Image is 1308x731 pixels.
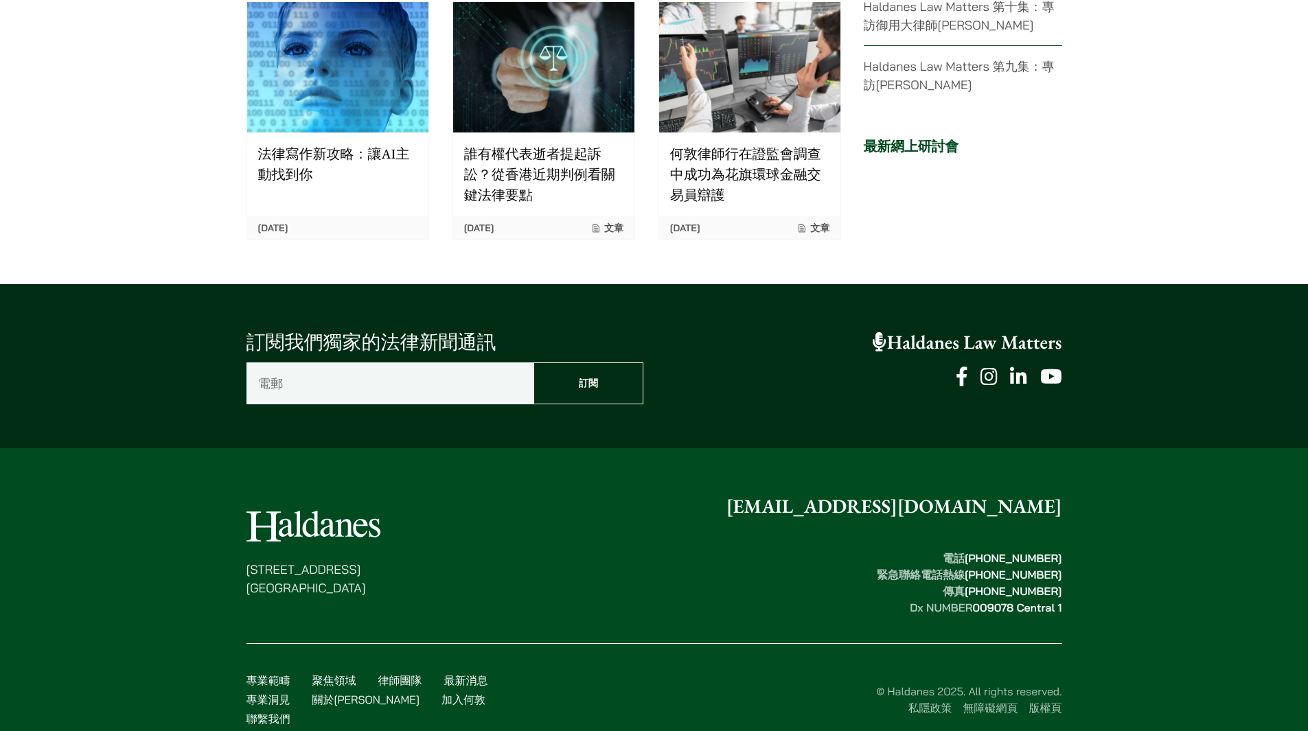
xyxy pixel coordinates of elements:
[258,143,417,185] p: 法律寫作新攻略：讓AI主動找到你
[246,673,290,687] a: 專業範疇
[873,330,1062,355] a: Haldanes Law Matters
[452,1,635,240] a: 誰有權代表逝者提起訴訟？從香港近期判例看關鍵法律要點 [DATE] 文章
[441,693,485,706] a: 加入何敦
[246,560,380,597] p: [STREET_ADDRESS] [GEOGRAPHIC_DATA]
[877,551,1062,614] strong: 電話 緊急聯絡電話熱線 傳真 Dx NUMBER
[864,138,1062,154] h3: 最新網上研討會
[726,494,1062,519] a: [EMAIL_ADDRESS][DOMAIN_NAME]
[246,712,290,726] a: 聯繫我們
[258,222,288,234] time: [DATE]
[464,222,494,234] time: [DATE]
[965,568,1062,581] mark: [PHONE_NUMBER]
[590,222,623,234] span: 文章
[378,673,422,687] a: 律師團隊
[658,1,841,240] a: 何敦律師行在證監會調查中成功為花旗環球金融交易員辯護 [DATE] 文章
[1029,701,1062,715] a: 版權頁
[312,673,356,687] a: 聚焦領域
[312,693,420,706] a: 關於[PERSON_NAME]
[246,693,290,706] a: 專業洞見
[908,701,952,715] a: 私隱政策
[670,222,700,234] time: [DATE]
[864,58,1055,93] a: Haldanes Law Matters 第九集：專訪[PERSON_NAME]
[246,362,534,404] input: 電郵
[972,601,1062,614] mark: 009078 Central 1
[518,683,1062,716] div: © Haldanes 2025. All rights reserved.
[963,701,1018,715] a: 無障礙網頁
[533,362,643,404] input: 訂閱
[965,584,1062,598] mark: [PHONE_NUMBER]
[246,1,429,240] a: 法律寫作新攻略：讓AI主動找到你 [DATE]
[796,222,829,234] span: 文章
[246,328,643,357] p: 訂閱我們獨家的法律新聞通訊
[965,551,1062,565] mark: [PHONE_NUMBER]
[670,143,829,205] p: 何敦律師行在證監會調查中成功為花旗環球金融交易員辯護
[444,673,488,687] a: 最新消息
[246,511,380,542] img: Logo of Haldanes
[464,143,623,205] p: 誰有權代表逝者提起訴訟？從香港近期判例看關鍵法律要點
